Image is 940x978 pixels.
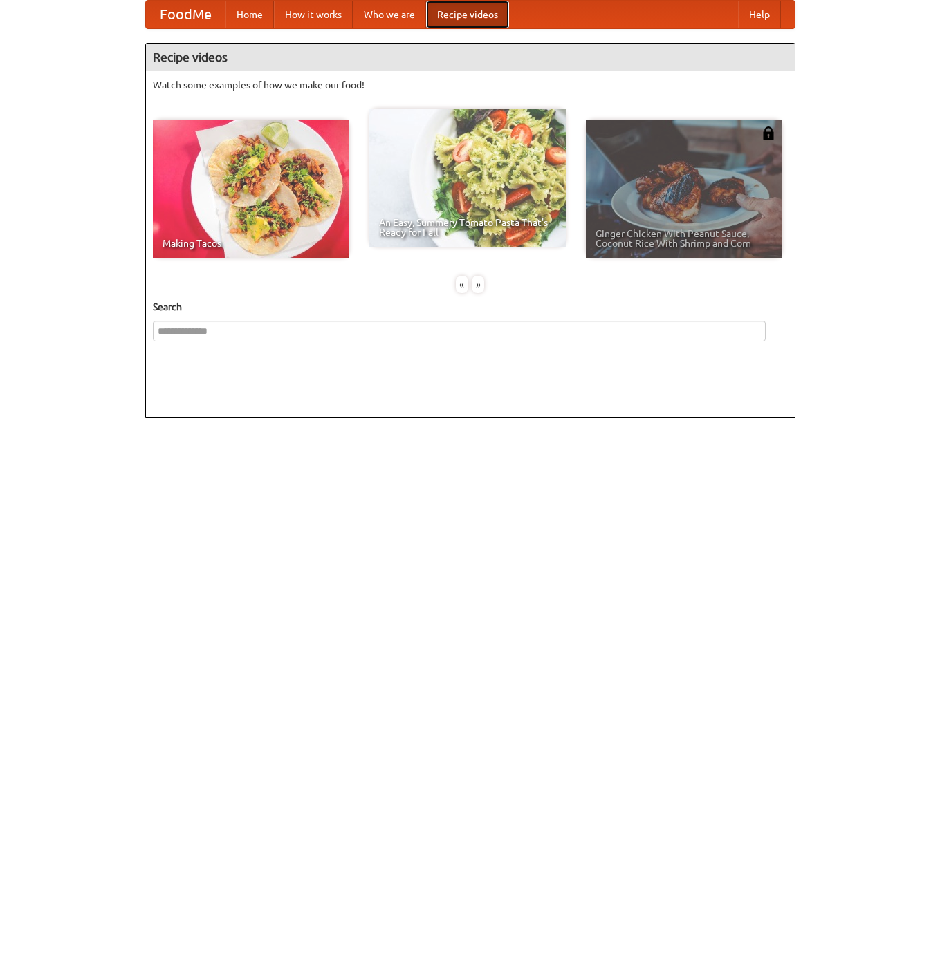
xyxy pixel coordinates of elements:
span: Making Tacos [163,238,340,248]
a: Help [738,1,781,28]
a: Recipe videos [426,1,509,28]
span: An Easy, Summery Tomato Pasta That's Ready for Fall [379,218,556,237]
a: How it works [274,1,353,28]
a: Who we are [353,1,426,28]
h4: Recipe videos [146,44,795,71]
a: An Easy, Summery Tomato Pasta That's Ready for Fall [369,109,566,247]
div: « [456,276,468,293]
p: Watch some examples of how we make our food! [153,78,788,92]
a: Making Tacos [153,120,349,258]
a: Home [225,1,274,28]
div: » [472,276,484,293]
h5: Search [153,300,788,314]
img: 483408.png [762,126,775,140]
a: FoodMe [146,1,225,28]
